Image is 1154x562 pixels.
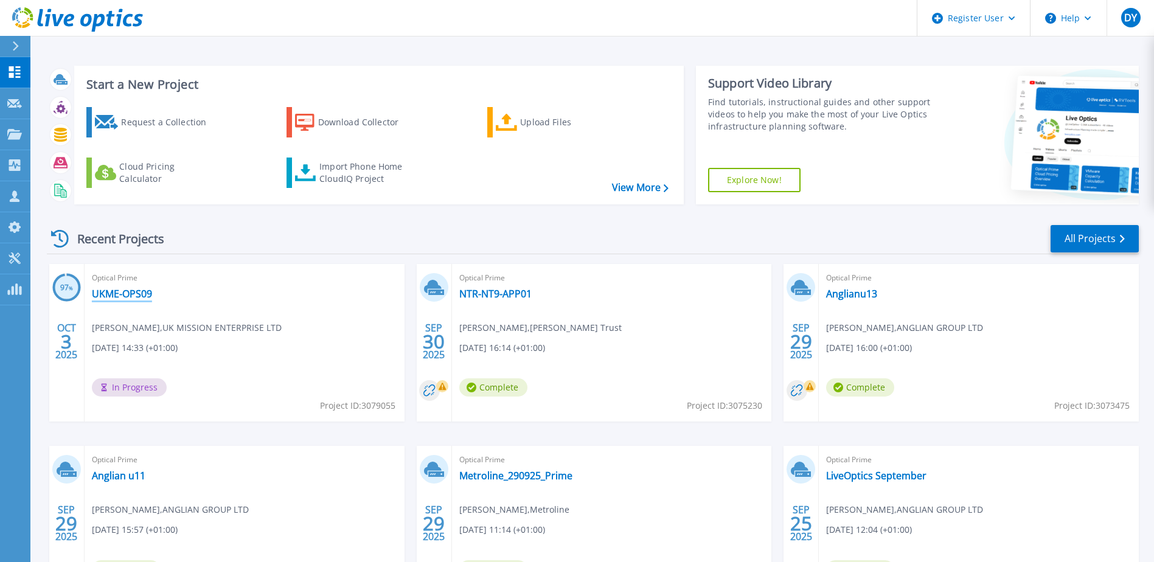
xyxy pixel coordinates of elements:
[459,288,532,300] a: NTR-NT9-APP01
[92,271,397,285] span: Optical Prime
[790,518,812,529] span: 25
[121,110,218,134] div: Request a Collection
[459,321,622,335] span: [PERSON_NAME] , [PERSON_NAME] Trust
[459,341,545,355] span: [DATE] 16:14 (+01:00)
[708,75,934,91] div: Support Video Library
[459,378,527,397] span: Complete
[708,96,934,133] div: Find tutorials, instructional guides and other support videos to help you make the most of your L...
[52,281,81,295] h3: 97
[1054,399,1130,412] span: Project ID: 3073475
[47,224,181,254] div: Recent Projects
[826,378,894,397] span: Complete
[612,182,669,193] a: View More
[86,158,222,188] a: Cloud Pricing Calculator
[826,453,1131,467] span: Optical Prime
[708,168,801,192] a: Explore Now!
[487,107,623,137] a: Upload Files
[459,453,765,467] span: Optical Prime
[826,321,983,335] span: [PERSON_NAME] , ANGLIAN GROUP LTD
[92,523,178,536] span: [DATE] 15:57 (+01:00)
[55,319,78,364] div: OCT 2025
[1124,13,1137,23] span: DY
[319,161,414,185] div: Import Phone Home CloudIQ Project
[1051,225,1139,252] a: All Projects
[119,161,217,185] div: Cloud Pricing Calculator
[826,470,926,482] a: LiveOptics September
[826,288,877,300] a: Anglianu13
[61,336,72,347] span: 3
[55,501,78,546] div: SEP 2025
[826,271,1131,285] span: Optical Prime
[92,378,167,397] span: In Progress
[92,470,145,482] a: Anglian u11
[69,285,73,291] span: %
[790,501,813,546] div: SEP 2025
[92,453,397,467] span: Optical Prime
[287,107,422,137] a: Download Collector
[320,399,395,412] span: Project ID: 3079055
[92,341,178,355] span: [DATE] 14:33 (+01:00)
[92,288,152,300] a: UKME-OPS09
[826,341,912,355] span: [DATE] 16:00 (+01:00)
[520,110,617,134] div: Upload Files
[55,518,77,529] span: 29
[687,399,762,412] span: Project ID: 3075230
[790,336,812,347] span: 29
[459,503,569,516] span: [PERSON_NAME] , Metroline
[459,523,545,536] span: [DATE] 11:14 (+01:00)
[92,503,249,516] span: [PERSON_NAME] , ANGLIAN GROUP LTD
[92,321,282,335] span: [PERSON_NAME] , UK MISSION ENTERPRISE LTD
[86,107,222,137] a: Request a Collection
[826,503,983,516] span: [PERSON_NAME] , ANGLIAN GROUP LTD
[790,319,813,364] div: SEP 2025
[423,518,445,529] span: 29
[459,470,572,482] a: Metroline_290925_Prime
[422,501,445,546] div: SEP 2025
[826,523,912,536] span: [DATE] 12:04 (+01:00)
[422,319,445,364] div: SEP 2025
[86,78,668,91] h3: Start a New Project
[459,271,765,285] span: Optical Prime
[423,336,445,347] span: 30
[318,110,415,134] div: Download Collector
